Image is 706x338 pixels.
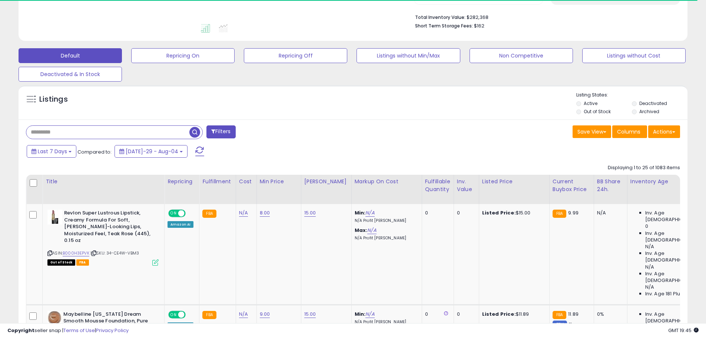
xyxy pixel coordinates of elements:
img: 31Rratl1+fL._SL40_.jpg [47,210,62,224]
span: N/A [645,243,654,250]
small: FBA [553,210,566,218]
div: Min Price [260,178,298,186]
b: Short Term Storage Fees: [415,23,473,29]
div: 0 [457,210,473,216]
a: N/A [365,311,374,318]
span: OFF [185,311,196,318]
a: 15.00 [304,209,316,217]
div: Fulfillment [202,178,232,186]
span: 2025-08-12 19:45 GMT [668,327,699,334]
p: Listing States: [576,92,687,99]
span: All listings that are currently out of stock and unavailable for purchase on Amazon [47,259,75,266]
b: Total Inventory Value: [415,14,465,20]
label: Out of Stock [584,108,611,115]
small: FBA [202,311,216,319]
span: 11.89 [568,311,579,318]
span: ON [169,311,178,318]
div: $11.89 [482,311,544,318]
span: Last 7 Days [38,148,67,155]
span: N/A [645,264,654,270]
div: Amazon AI [168,221,193,228]
a: N/A [367,227,376,234]
th: The percentage added to the cost of goods (COGS) that forms the calculator for Min & Max prices. [351,175,422,204]
a: B000H3EPVK [63,250,89,256]
h5: Listings [39,94,68,105]
button: Deactivated & In Stock [19,67,122,82]
button: Repricing Off [244,48,347,63]
p: N/A Profit [PERSON_NAME] [355,236,416,241]
button: Repricing On [131,48,235,63]
div: Repricing [168,178,196,186]
div: 0 [457,311,473,318]
div: Listed Price [482,178,546,186]
b: Listed Price: [482,209,516,216]
img: 51Rjg9ZKnaL._SL40_.jpg [47,311,62,326]
span: Columns [617,128,640,135]
div: BB Share 24h. [597,178,624,193]
a: Privacy Policy [96,327,129,334]
div: seller snap | | [7,327,129,334]
b: Min: [355,311,366,318]
button: Save View [573,125,611,138]
b: Maybelline [US_STATE] Dream Smooth Mousse Foundation, Pure Beige, 0.49 Ounce [63,311,153,334]
label: Active [584,100,597,106]
span: | SKU: 34-CE4W-VBM3 [90,250,139,256]
a: N/A [239,209,248,217]
span: [DATE]-29 - Aug-04 [126,148,178,155]
li: $282,368 [415,12,674,21]
button: Last 7 Days [27,145,76,158]
small: FBA [202,210,216,218]
p: N/A Profit [PERSON_NAME] [355,218,416,223]
button: Default [19,48,122,63]
a: N/A [365,209,374,217]
span: ON [169,210,178,217]
b: Listed Price: [482,311,516,318]
div: Markup on Cost [355,178,419,186]
b: Min: [355,209,366,216]
button: Actions [648,125,680,138]
div: Cost [239,178,253,186]
button: Columns [612,125,647,138]
div: 0% [597,311,622,318]
div: [PERSON_NAME] [304,178,348,186]
div: ASIN: [47,210,159,265]
span: N/A [645,284,654,291]
span: $162 [474,22,484,29]
a: Terms of Use [63,327,95,334]
span: Inv. Age 181 Plus: [645,291,684,297]
span: FBA [76,259,89,266]
span: Compared to: [77,148,112,155]
div: N/A [597,210,622,216]
a: N/A [239,311,248,318]
span: 0 [645,223,648,230]
div: Title [46,178,161,186]
div: $15.00 [482,210,544,216]
button: Filters [206,125,235,138]
a: 9.00 [260,311,270,318]
div: Fulfillable Quantity [425,178,451,193]
a: 8.00 [260,209,270,217]
button: Listings without Cost [582,48,686,63]
div: 0 [425,311,448,318]
label: Archived [639,108,659,115]
button: Non Competitive [470,48,573,63]
span: 9.99 [568,209,579,216]
div: Displaying 1 to 25 of 1083 items [608,164,680,171]
button: [DATE]-29 - Aug-04 [115,145,188,158]
a: 15.00 [304,311,316,318]
b: Revlon Super Lustrous Lipstick, Creamy Formula For Soft, [PERSON_NAME]-Looking Lips, Moisturized ... [64,210,154,246]
div: 0 [425,210,448,216]
small: FBA [553,311,566,319]
button: Listings without Min/Max [357,48,460,63]
span: OFF [185,210,196,217]
b: Max: [355,227,368,234]
div: Current Buybox Price [553,178,591,193]
label: Deactivated [639,100,667,106]
strong: Copyright [7,327,34,334]
div: Inv. value [457,178,476,193]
